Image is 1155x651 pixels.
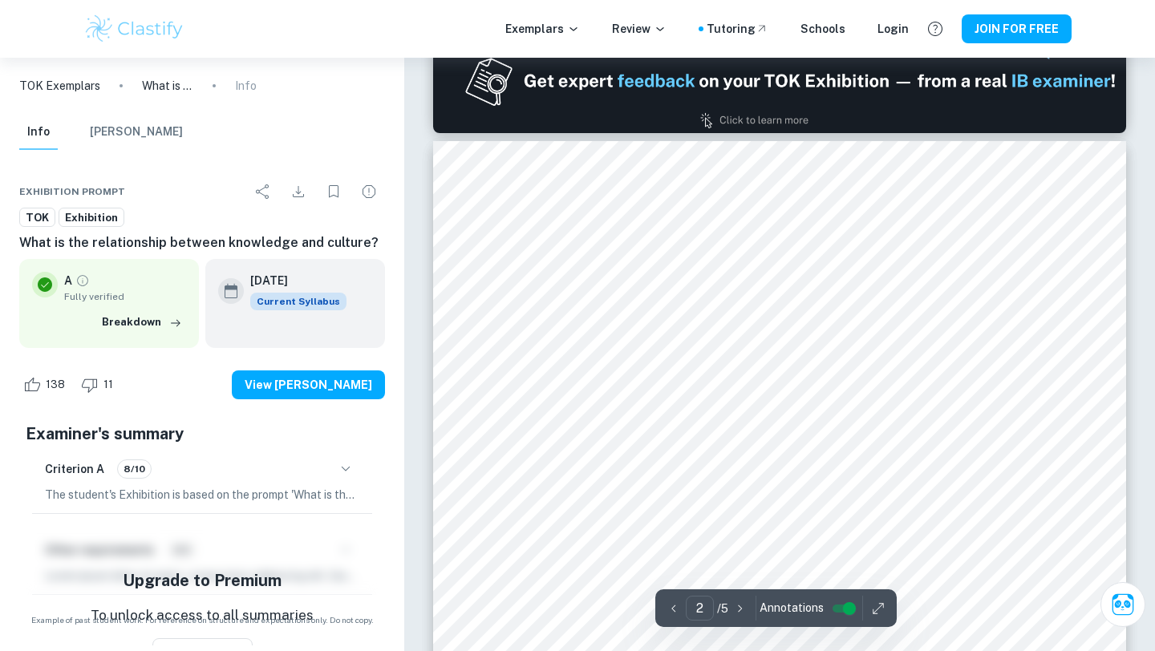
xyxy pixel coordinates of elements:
a: Exhibition [59,208,124,228]
span: TOK [20,210,55,226]
button: Info [19,115,58,150]
span: Annotations [760,600,824,617]
button: JOIN FOR FREE [962,14,1072,43]
p: Review [612,20,667,38]
p: / 5 [717,600,728,617]
span: 11 [95,377,122,393]
p: Info [235,77,257,95]
div: Bookmark [318,176,350,208]
span: Current Syllabus [250,293,346,310]
button: View [PERSON_NAME] [232,370,385,399]
p: The student's Exhibition is based on the prompt 'What is the relationship between knowledge and c... [45,486,359,503]
div: Report issue [353,176,385,208]
button: Ask Clai [1100,582,1145,627]
h5: Examiner's summary [26,422,379,446]
a: Grade fully verified [75,273,90,288]
h6: Criterion A [45,460,104,478]
p: Exemplars [505,20,580,38]
span: Exhibition [59,210,124,226]
a: Login [877,20,909,38]
h6: What is the relationship between knowledge and culture? [19,233,385,253]
button: [PERSON_NAME] [90,115,183,150]
button: Help and Feedback [922,15,949,42]
div: Like [19,372,74,398]
span: 138 [37,377,74,393]
button: Breakdown [98,310,186,334]
p: A [64,272,72,289]
h6: [DATE] [250,272,334,289]
div: Dislike [77,372,122,398]
h5: Upgrade to Premium [123,568,282,592]
img: Clastify logo [83,13,185,45]
a: TOK [19,208,55,228]
span: Exhibition Prompt [19,184,125,199]
a: Schools [800,20,845,38]
div: This exemplar is based on the current syllabus. Feel free to refer to it for inspiration/ideas wh... [250,293,346,310]
div: Share [247,176,279,208]
a: TOK Exemplars [19,77,100,95]
span: 8/10 [118,462,151,476]
span: Example of past student work. For reference on structure and expectations only. Do not copy. [19,614,385,626]
div: Download [282,176,314,208]
p: To unlock access to all summaries [91,605,314,626]
span: Fully verified [64,289,186,304]
a: Tutoring [707,20,768,38]
p: What is the relationship between knowledge and culture? [142,77,193,95]
img: Ad [433,29,1126,133]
